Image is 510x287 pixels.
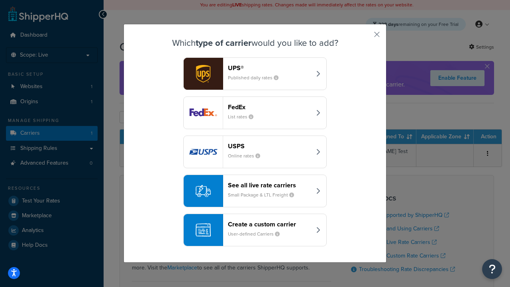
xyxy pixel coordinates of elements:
header: USPS [228,142,311,150]
small: User-defined Carriers [228,230,286,238]
button: Open Resource Center [482,259,502,279]
button: usps logoUSPSOnline rates [183,136,327,168]
img: icon-carrier-custom-c93b8a24.svg [196,222,211,238]
small: Online rates [228,152,267,159]
small: List rates [228,113,260,120]
header: UPS® [228,64,311,72]
h3: Which would you like to add? [144,38,366,48]
header: See all live rate carriers [228,181,311,189]
button: ups logoUPS®Published daily rates [183,57,327,90]
button: See all live rate carriersSmall Package & LTL Freight [183,175,327,207]
img: ups logo [184,58,223,90]
small: Small Package & LTL Freight [228,191,300,199]
img: fedEx logo [184,97,223,129]
strong: type of carrier [196,36,251,49]
button: Create a custom carrierUser-defined Carriers [183,214,327,246]
small: Published daily rates [228,74,285,81]
img: icon-carrier-liverate-becf4550.svg [196,183,211,199]
button: fedEx logoFedExList rates [183,96,327,129]
img: usps logo [184,136,223,168]
header: FedEx [228,103,311,111]
header: Create a custom carrier [228,220,311,228]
